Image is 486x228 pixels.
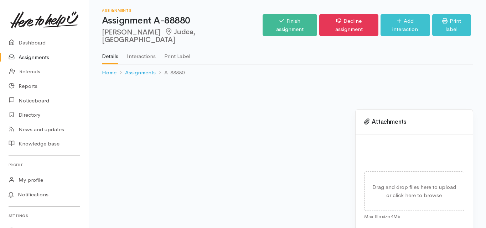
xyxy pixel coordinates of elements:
a: Finish assignment [263,14,317,36]
h6: Assignments [102,9,263,12]
a: Details [102,44,118,64]
nav: breadcrumb [102,64,473,81]
a: Home [102,69,117,77]
div: Max file size 4Mb [364,211,464,220]
h6: Settings [9,211,80,221]
a: Print Label [164,44,190,64]
a: Add interaction [381,14,430,36]
h1: Assignment A-88880 [102,16,263,26]
span: Judea, [GEOGRAPHIC_DATA] [102,27,195,44]
h3: Attachments [364,118,464,126]
span: Drag and drop files here to upload or click here to browse [372,184,456,198]
li: A-88880 [156,69,185,77]
a: Decline assignment [319,14,378,36]
h2: [PERSON_NAME] [102,28,263,44]
a: Assignments [125,69,156,77]
a: Interactions [127,44,156,64]
a: Print label [432,14,471,36]
h6: Profile [9,160,80,170]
